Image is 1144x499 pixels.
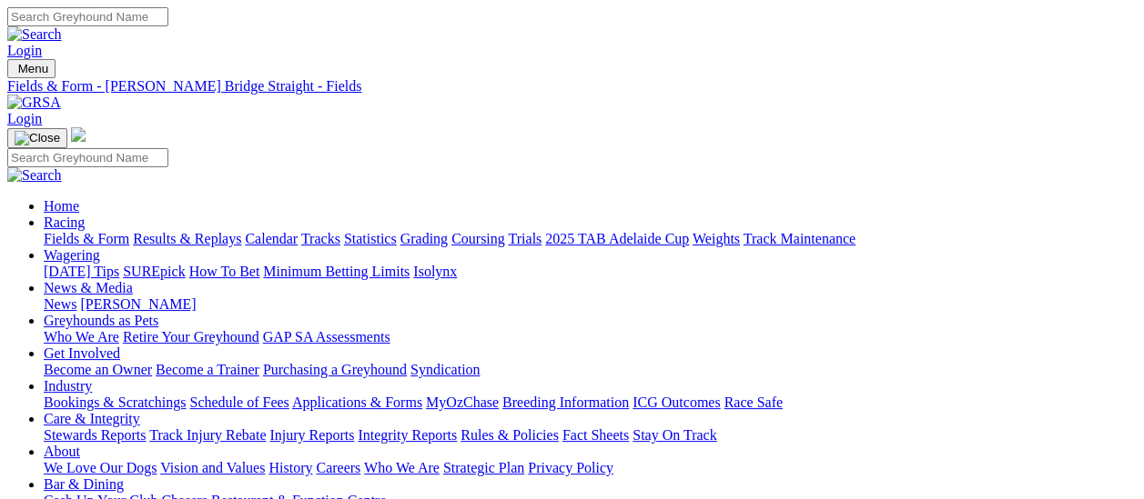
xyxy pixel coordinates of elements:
[44,444,80,459] a: About
[44,264,1137,280] div: Wagering
[7,128,67,148] button: Toggle navigation
[7,148,168,167] input: Search
[7,111,42,126] a: Login
[316,460,360,475] a: Careers
[44,280,133,295] a: News & Media
[562,427,629,443] a: Fact Sheets
[461,427,559,443] a: Rules & Policies
[263,362,407,377] a: Purchasing a Greyhound
[451,231,505,246] a: Coursing
[292,394,422,410] a: Applications & Forms
[410,362,480,377] a: Syndication
[44,460,157,475] a: We Love Our Dogs
[80,296,196,312] a: [PERSON_NAME]
[528,460,613,475] a: Privacy Policy
[123,329,259,344] a: Retire Your Greyhound
[44,427,146,443] a: Stewards Reports
[44,198,79,214] a: Home
[44,362,152,377] a: Become an Owner
[545,231,689,246] a: 2025 TAB Adelaide Cup
[7,26,62,43] img: Search
[744,231,855,246] a: Track Maintenance
[413,264,457,279] a: Isolynx
[44,329,1137,345] div: Greyhounds as Pets
[358,427,457,443] a: Integrity Reports
[263,329,390,344] a: GAP SA Assessments
[44,264,119,279] a: [DATE] Tips
[44,378,92,394] a: Industry
[633,394,720,410] a: ICG Outcomes
[7,43,42,58] a: Login
[44,215,85,230] a: Racing
[508,231,542,246] a: Trials
[7,59,56,78] button: Toggle navigation
[44,329,119,344] a: Who We Are
[633,427,716,443] a: Stay On Track
[268,460,312,475] a: History
[44,231,129,246] a: Fields & Form
[7,78,1137,95] a: Fields & Form - [PERSON_NAME] Bridge Straight - Fields
[44,345,120,361] a: Get Involved
[44,476,124,492] a: Bar & Dining
[245,231,298,246] a: Calendar
[7,7,168,26] input: Search
[426,394,499,410] a: MyOzChase
[189,264,260,279] a: How To Bet
[44,427,1137,444] div: Care & Integrity
[44,394,186,410] a: Bookings & Scratchings
[7,95,61,111] img: GRSA
[364,460,440,475] a: Who We Are
[160,460,265,475] a: Vision and Values
[44,394,1137,411] div: Industry
[123,264,185,279] a: SUREpick
[44,411,140,426] a: Care & Integrity
[44,296,1137,313] div: News & Media
[301,231,340,246] a: Tracks
[44,460,1137,476] div: About
[44,313,158,328] a: Greyhounds as Pets
[18,62,48,75] span: Menu
[149,427,266,443] a: Track Injury Rebate
[156,362,259,377] a: Become a Trainer
[15,131,60,145] img: Close
[344,231,397,246] a: Statistics
[189,394,289,410] a: Schedule of Fees
[502,394,629,410] a: Breeding Information
[133,231,241,246] a: Results & Replays
[724,394,782,410] a: Race Safe
[7,167,62,184] img: Search
[44,231,1137,247] div: Racing
[693,231,740,246] a: Weights
[263,264,410,279] a: Minimum Betting Limits
[71,127,86,142] img: logo-grsa-white.png
[400,231,448,246] a: Grading
[44,362,1137,378] div: Get Involved
[44,247,100,263] a: Wagering
[443,460,524,475] a: Strategic Plan
[44,296,76,312] a: News
[269,427,354,443] a: Injury Reports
